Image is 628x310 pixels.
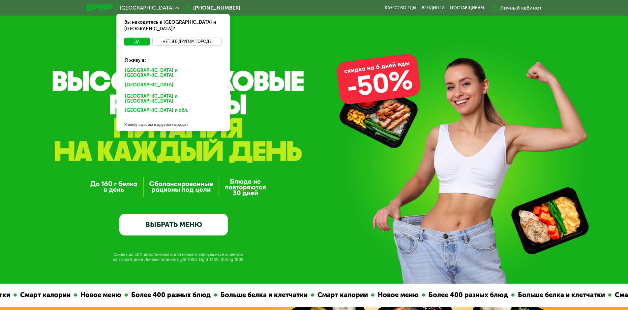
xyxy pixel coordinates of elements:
[120,5,174,11] span: [GEOGRAPHIC_DATA]
[116,118,230,131] div: Я живу совсем в другом городе
[500,4,542,12] div: Личный кабинет
[120,52,226,64] div: Я живу в:
[473,290,567,300] div: Больше белка и клетчатки
[119,214,228,235] a: ВЫБРАТЬ МЕНЮ
[87,290,173,300] div: Более 400 разных блюд
[570,290,627,300] div: Смарт калории
[176,290,270,300] div: Больше белка и клетчатки
[422,5,445,11] a: Вендинги
[183,4,240,12] a: [PHONE_NUMBER]
[273,290,330,300] div: Смарт калории
[124,38,150,46] button: Да
[450,5,484,11] div: поставщикам
[152,38,222,46] button: Нет, я в другом городе
[333,290,381,300] div: Новое меню
[120,81,223,91] div: [GEOGRAPHIC_DATA]
[120,92,226,106] div: [GEOGRAPHIC_DATA] и [GEOGRAPHIC_DATA].
[36,290,83,300] div: Новое меню
[116,14,230,38] div: Вы находитесь в [GEOGRAPHIC_DATA] и [GEOGRAPHIC_DATA]?
[384,290,470,300] div: Более 400 разных блюд
[120,66,226,80] div: [GEOGRAPHIC_DATA] и [GEOGRAPHIC_DATA].
[385,5,416,11] a: Качество еды
[120,106,223,117] div: [GEOGRAPHIC_DATA] и обл.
